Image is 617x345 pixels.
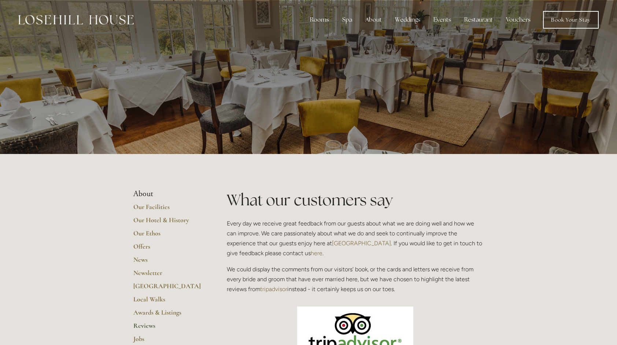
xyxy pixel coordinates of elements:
a: here [311,250,322,257]
a: Vouchers [500,12,536,27]
p: Every day we receive great feedback from our guests about what we are doing well and how we can i... [227,219,484,258]
li: About [133,189,203,199]
a: tripadvisor [260,286,287,293]
h1: What our customers say [227,189,484,211]
a: Our Ethos [133,229,203,242]
img: Losehill House [18,15,134,25]
a: Our Facilities [133,203,203,216]
a: News [133,256,203,269]
a: Local Walks [133,295,203,308]
a: Offers [133,242,203,256]
a: Book Your Stay [543,11,599,29]
a: Our Hotel & History [133,216,203,229]
a: Reviews [133,322,203,335]
p: We could display the comments from our visitors' book, or the cards and letters we receive from e... [227,264,484,294]
div: Spa [336,12,358,27]
a: [GEOGRAPHIC_DATA] [332,240,391,247]
div: Rooms [304,12,335,27]
a: [GEOGRAPHIC_DATA] [133,282,203,295]
div: Restaurant [458,12,499,27]
div: About [359,12,388,27]
div: Events [428,12,457,27]
div: Weddings [389,12,426,27]
a: Awards & Listings [133,308,203,322]
a: Newsletter [133,269,203,282]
